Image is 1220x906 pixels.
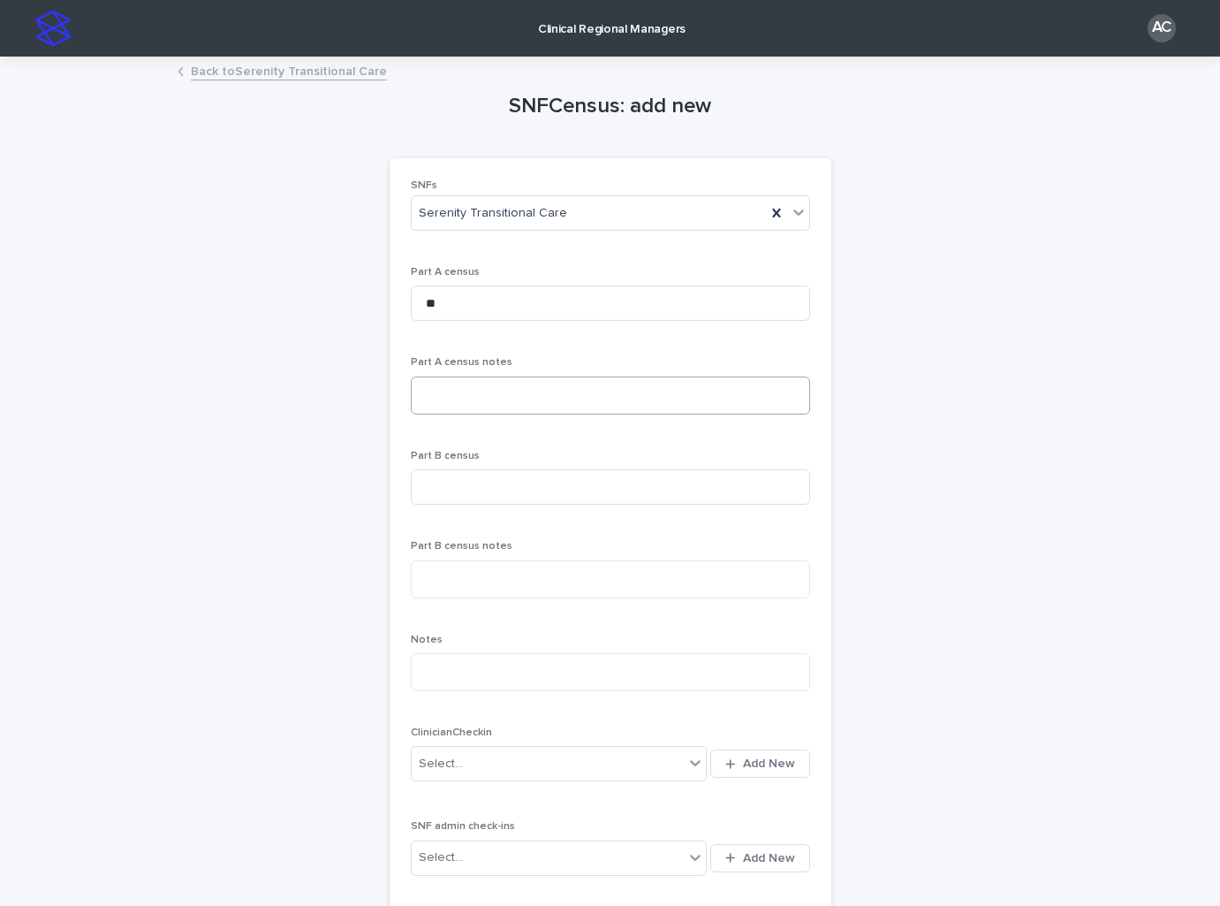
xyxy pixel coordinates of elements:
span: Serenity Transitional Care [419,204,567,223]
span: Part A census notes [411,357,512,368]
span: Part A census [411,267,480,278]
span: Add New [743,852,795,864]
div: AC [1148,14,1176,42]
span: Add New [743,758,795,770]
h1: SNFCensus: add new [390,94,831,119]
span: SNF admin check-ins [411,821,515,832]
div: Select... [419,755,463,773]
span: Part B census notes [411,541,512,552]
button: Add New [710,750,809,778]
span: ClinicianCheckin [411,727,492,738]
span: Notes [411,635,443,645]
img: stacker-logo-s-only.png [35,11,71,46]
a: Back toSerenity Transitional Care [191,60,387,80]
button: Add New [710,844,809,872]
span: Part B census [411,451,480,461]
div: Select... [419,849,463,867]
span: SNFs [411,180,437,191]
